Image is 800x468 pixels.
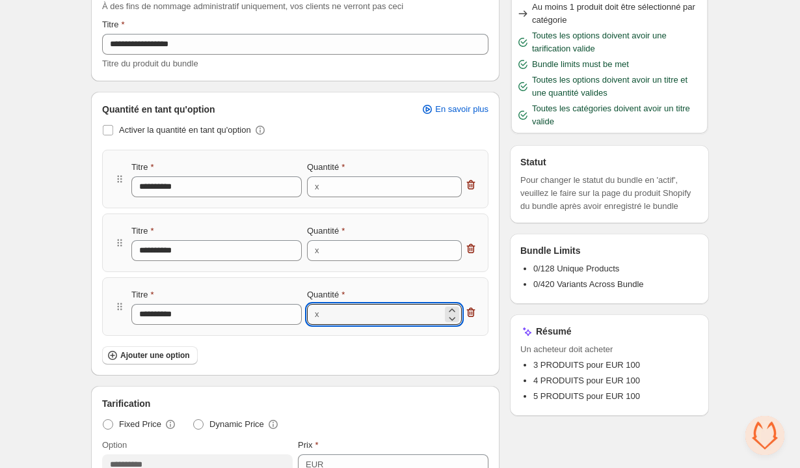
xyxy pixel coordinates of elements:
[131,225,154,238] label: Titre
[533,374,699,387] li: 4 PRODUITS pour EUR 100
[307,225,345,238] label: Quantité
[307,288,345,301] label: Quantité
[102,18,125,31] label: Titre
[102,59,198,68] span: Titre du produit du bundle
[102,103,215,116] span: Quantité en tant qu'option
[520,174,699,213] span: Pour changer le statut du bundle en 'actif', veuillez le faire sur la page du produit Shopify du ...
[435,104,488,115] span: En savoir plus
[131,288,154,301] label: Titre
[119,418,161,431] span: Fixed Price
[533,359,699,372] li: 3 PRODUITS pour EUR 100
[102,346,198,365] button: Ajouter une option
[536,325,571,338] h3: Résumé
[533,279,644,289] span: 0/420 Variants Across Bundle
[131,161,154,174] label: Titre
[315,244,319,257] div: x
[298,439,318,452] label: Prix
[209,418,264,431] span: Dynamic Price
[745,416,784,455] a: Ouvrir le chat
[532,1,702,27] span: Au moins 1 produit doit être sélectionné par catégorie
[520,156,546,169] h3: Statut
[102,1,403,11] span: À des fins de nommage administratif uniquement, vos clients ne verront pas ceci
[532,102,702,128] span: Toutes les catégories doivent avoir un titre valide
[532,29,702,55] span: Toutes les options doivent avoir une tarification valide
[315,180,319,193] div: x
[532,74,702,100] span: Toutes les options doivent avoir un titre et une quantité valides
[102,439,127,452] label: Option
[120,350,190,361] span: Ajouter une option
[102,397,150,410] span: Tarification
[532,58,629,71] span: Bundle limits must be met
[119,125,251,135] span: Activer la quantité en tant qu'option
[520,343,699,356] span: Un acheteur doit acheter
[533,264,619,273] span: 0/128 Unique Products
[413,100,496,118] a: En savoir plus
[307,161,345,174] label: Quantité
[315,308,319,321] div: x
[520,244,581,257] h3: Bundle Limits
[533,390,699,403] li: 5 PRODUITS pour EUR 100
